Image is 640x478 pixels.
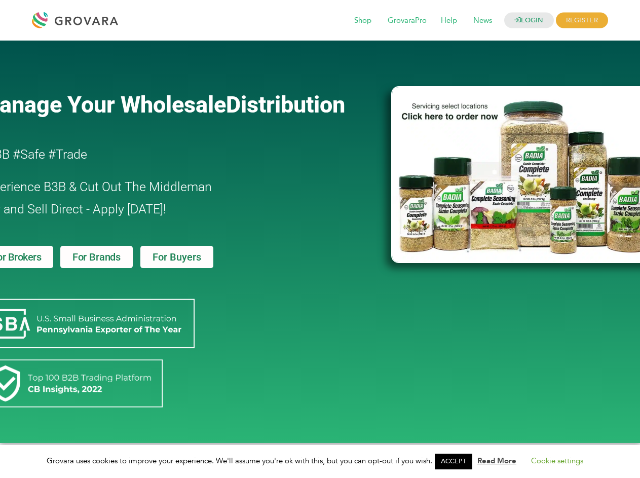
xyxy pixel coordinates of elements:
[531,456,583,466] a: Cookie settings
[434,15,464,26] a: Help
[466,15,499,26] a: News
[153,252,201,262] span: For Buyers
[47,456,593,466] span: Grovara uses cookies to improve your experience. We'll assume you're ok with this, but you can op...
[556,13,608,28] span: REGISTER
[381,15,434,26] a: GrovaraPro
[434,11,464,30] span: Help
[347,11,379,30] span: Shop
[435,454,472,469] a: ACCEPT
[347,15,379,26] a: Shop
[72,252,121,262] span: For Brands
[504,13,554,28] a: LOGIN
[477,456,516,466] a: Read More
[466,11,499,30] span: News
[60,246,133,268] a: For Brands
[140,246,213,268] a: For Buyers
[381,11,434,30] span: GrovaraPro
[226,91,345,118] span: Distribution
